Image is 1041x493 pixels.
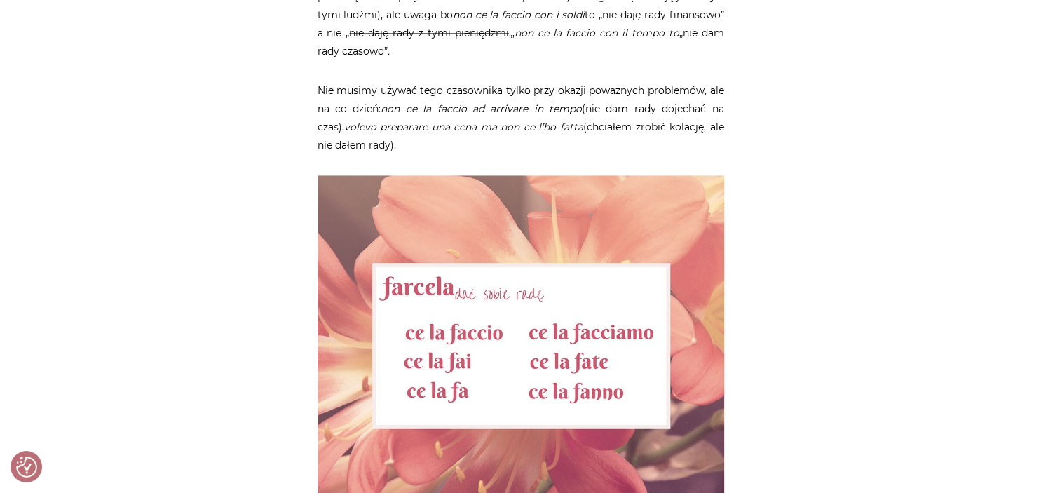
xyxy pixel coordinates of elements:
del: nie daję rady z tymi pieniędzmi [349,27,509,39]
em: non ce la faccio con i soldi [453,8,585,21]
em: non ce la faccio con il tempo to [515,27,679,39]
em: non ce la faccio ad arrivare in tempo [381,102,582,115]
em: . [388,45,390,58]
em: volevo preparare una cena ma non ce l’ho fatta [344,121,583,133]
p: Nie musimy używać tego czasownika tylko przy okazji poważnych problemów, ale na co dzień: (nie da... [318,81,724,154]
button: Preferencje co do zgód [16,457,37,478]
img: Revisit consent button [16,457,37,478]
